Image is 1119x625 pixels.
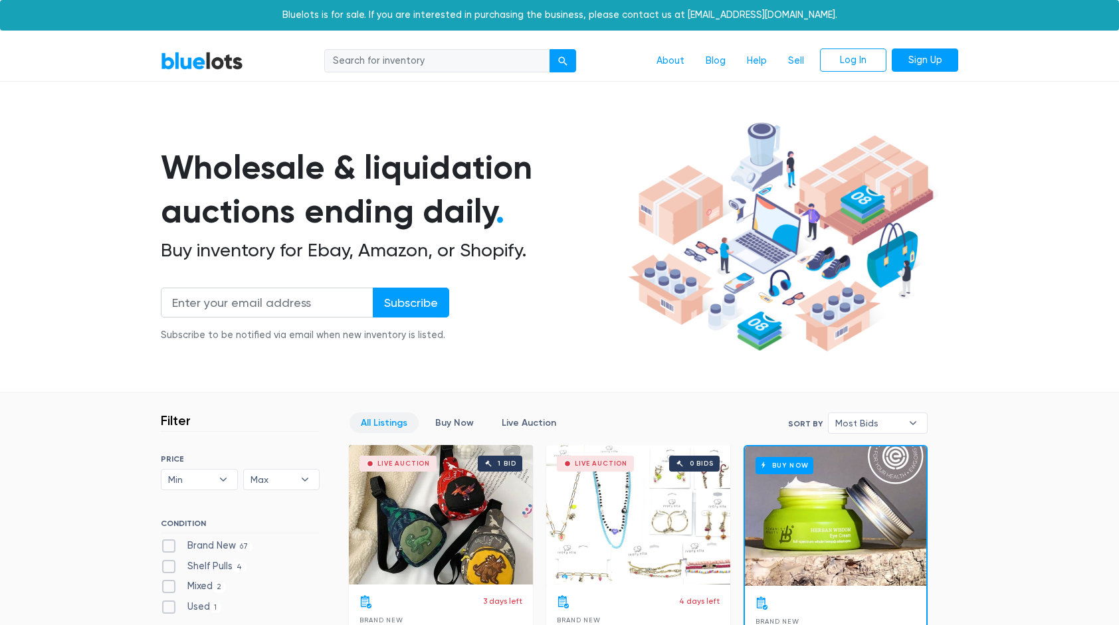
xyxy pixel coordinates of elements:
a: Sign Up [892,48,958,72]
h6: PRICE [161,454,320,464]
a: Buy Now [745,446,926,586]
a: Live Auction [490,412,567,433]
input: Subscribe [373,288,449,317]
a: Log In [820,48,886,72]
a: Live Auction 1 bid [349,445,533,584]
img: hero-ee84e7d0318cb26816c560f6b4441b76977f77a177738b4e94f68c95b2b83dbb.png [623,116,938,358]
span: Most Bids [835,413,902,433]
a: All Listings [350,412,419,433]
a: Sell [777,48,815,74]
input: Enter your email address [161,288,373,317]
span: 4 [233,562,247,573]
div: 0 bids [690,460,714,467]
b: ▾ [291,470,319,490]
a: About [646,48,695,74]
h3: Filter [161,412,191,428]
span: 67 [236,541,253,552]
b: ▾ [899,413,927,433]
a: Live Auction 0 bids [546,445,730,584]
label: Mixed [161,579,226,594]
div: Subscribe to be notified via email when new inventory is listed. [161,328,449,343]
b: ▾ [209,470,237,490]
h6: Buy Now [756,457,813,474]
p: 3 days left [483,595,522,607]
a: Blog [695,48,736,74]
a: Buy Now [424,412,485,433]
div: 1 bid [498,460,516,467]
label: Shelf Pulls [161,559,247,574]
span: Min [168,470,212,490]
label: Brand New [161,539,253,553]
h2: Buy inventory for Ebay, Amazon, or Shopify. [161,239,623,262]
label: Sort By [788,418,823,430]
input: Search for inventory [324,49,550,73]
span: 1 [210,602,221,613]
span: 2 [213,582,226,593]
a: BlueLots [161,51,243,70]
div: Live Auction [575,460,627,467]
span: Brand New [756,618,799,625]
h6: CONDITION [161,519,320,533]
span: . [496,191,504,231]
a: Help [736,48,777,74]
span: Brand New [359,616,403,624]
span: Brand New [557,616,600,624]
label: Used [161,600,221,614]
span: Max [251,470,294,490]
h1: Wholesale & liquidation auctions ending daily [161,145,623,234]
div: Live Auction [377,460,430,467]
p: 4 days left [679,595,720,607]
